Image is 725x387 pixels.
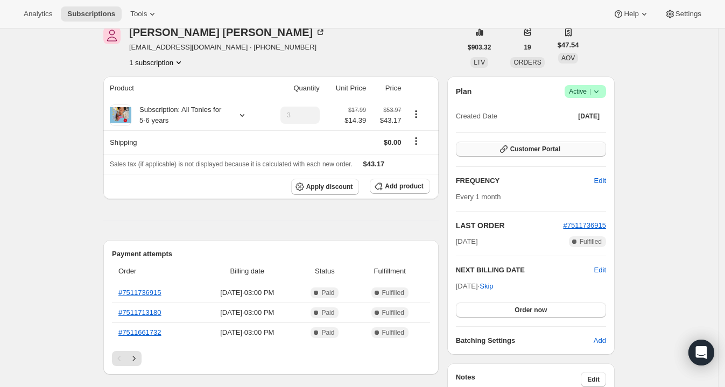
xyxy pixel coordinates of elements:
[474,59,485,66] span: LTV
[456,335,594,346] h6: Batching Settings
[118,328,161,336] a: #7511661732
[126,351,142,366] button: Next
[456,265,594,276] h2: NEXT BILLING DATE
[129,27,326,38] div: [PERSON_NAME] [PERSON_NAME]
[517,40,537,55] button: 19
[321,308,334,317] span: Paid
[624,10,638,18] span: Help
[473,278,499,295] button: Skip
[370,179,430,194] button: Add product
[456,372,581,387] h3: Notes
[587,332,613,349] button: Add
[456,142,606,157] button: Customer Portal
[382,289,404,297] span: Fulfilled
[67,10,115,18] span: Subscriptions
[344,115,366,126] span: $14.39
[594,265,606,276] button: Edit
[607,6,656,22] button: Help
[461,40,497,55] button: $903.32
[456,302,606,318] button: Order now
[594,175,606,186] span: Edit
[513,59,541,66] span: ORDERS
[589,87,591,96] span: |
[456,236,478,247] span: [DATE]
[110,160,353,168] span: Sales tax (if applicable) is not displayed because it is calculated with each new order.
[265,76,323,100] th: Quantity
[563,220,606,231] button: #7511736915
[363,160,385,168] span: $43.17
[456,175,594,186] h2: FREQUENCY
[372,115,401,126] span: $43.17
[587,375,600,384] span: Edit
[356,266,424,277] span: Fulfillment
[103,130,265,154] th: Shipping
[17,6,59,22] button: Analytics
[407,135,425,147] button: Shipping actions
[456,193,501,201] span: Every 1 month
[291,179,360,195] button: Apply discount
[456,220,564,231] h2: LAST ORDER
[510,145,560,153] span: Customer Portal
[112,249,430,259] h2: Payment attempts
[572,109,606,124] button: [DATE]
[321,289,334,297] span: Paid
[112,259,198,283] th: Order
[580,237,602,246] span: Fulfilled
[124,6,164,22] button: Tools
[456,282,494,290] span: [DATE] ·
[407,108,425,120] button: Product actions
[675,10,701,18] span: Settings
[112,351,430,366] nav: Pagination
[306,182,353,191] span: Apply discount
[201,266,294,277] span: Billing date
[456,111,497,122] span: Created Date
[384,138,402,146] span: $0.00
[321,328,334,337] span: Paid
[103,27,121,44] span: Tammy Winters
[61,6,122,22] button: Subscriptions
[382,328,404,337] span: Fulfilled
[300,266,350,277] span: Status
[118,289,161,297] a: #7511736915
[569,86,602,97] span: Active
[383,107,401,113] small: $53.97
[578,112,600,121] span: [DATE]
[515,306,547,314] span: Order now
[323,76,369,100] th: Unit Price
[588,172,613,189] button: Edit
[201,327,294,338] span: [DATE] · 03:00 PM
[480,281,493,292] span: Skip
[563,221,606,229] a: #7511736915
[382,308,404,317] span: Fulfilled
[348,107,366,113] small: $17.99
[594,335,606,346] span: Add
[385,182,423,191] span: Add product
[130,10,147,18] span: Tools
[581,372,606,387] button: Edit
[131,104,228,126] div: Subscription: All Tonies for 5-6 years
[688,340,714,365] div: Open Intercom Messenger
[201,307,294,318] span: [DATE] · 03:00 PM
[118,308,161,316] a: #7511713180
[129,42,326,53] span: [EMAIL_ADDRESS][DOMAIN_NAME] · [PHONE_NUMBER]
[468,43,491,52] span: $903.32
[369,76,404,100] th: Price
[658,6,708,22] button: Settings
[103,76,265,100] th: Product
[558,40,579,51] span: $47.54
[456,86,472,97] h2: Plan
[24,10,52,18] span: Analytics
[524,43,531,52] span: 19
[129,57,184,68] button: Product actions
[201,287,294,298] span: [DATE] · 03:00 PM
[561,54,575,62] span: AOV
